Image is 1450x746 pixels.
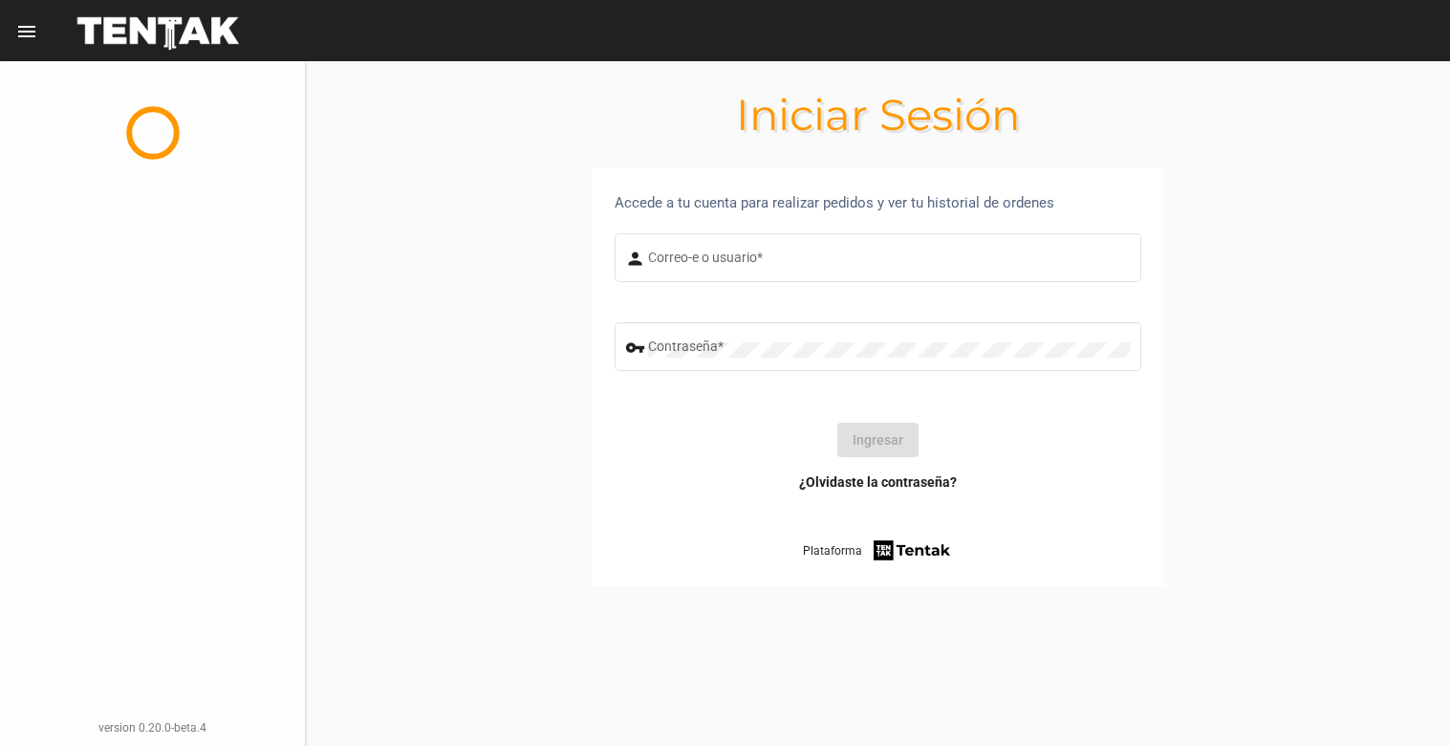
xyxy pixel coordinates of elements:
[15,718,290,737] div: version 0.20.0-beta.4
[306,99,1450,130] h1: Iniciar Sesión
[15,20,38,43] mat-icon: menu
[837,423,919,457] button: Ingresar
[871,538,953,563] img: tentak-firm.png
[803,538,953,563] a: Plataforma
[625,337,648,360] mat-icon: vpn_key
[799,472,957,492] a: ¿Olvidaste la contraseña?
[625,248,648,271] mat-icon: person
[803,541,862,560] span: Plataforma
[615,191,1141,214] div: Accede a tu cuenta para realizar pedidos y ver tu historial de ordenes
